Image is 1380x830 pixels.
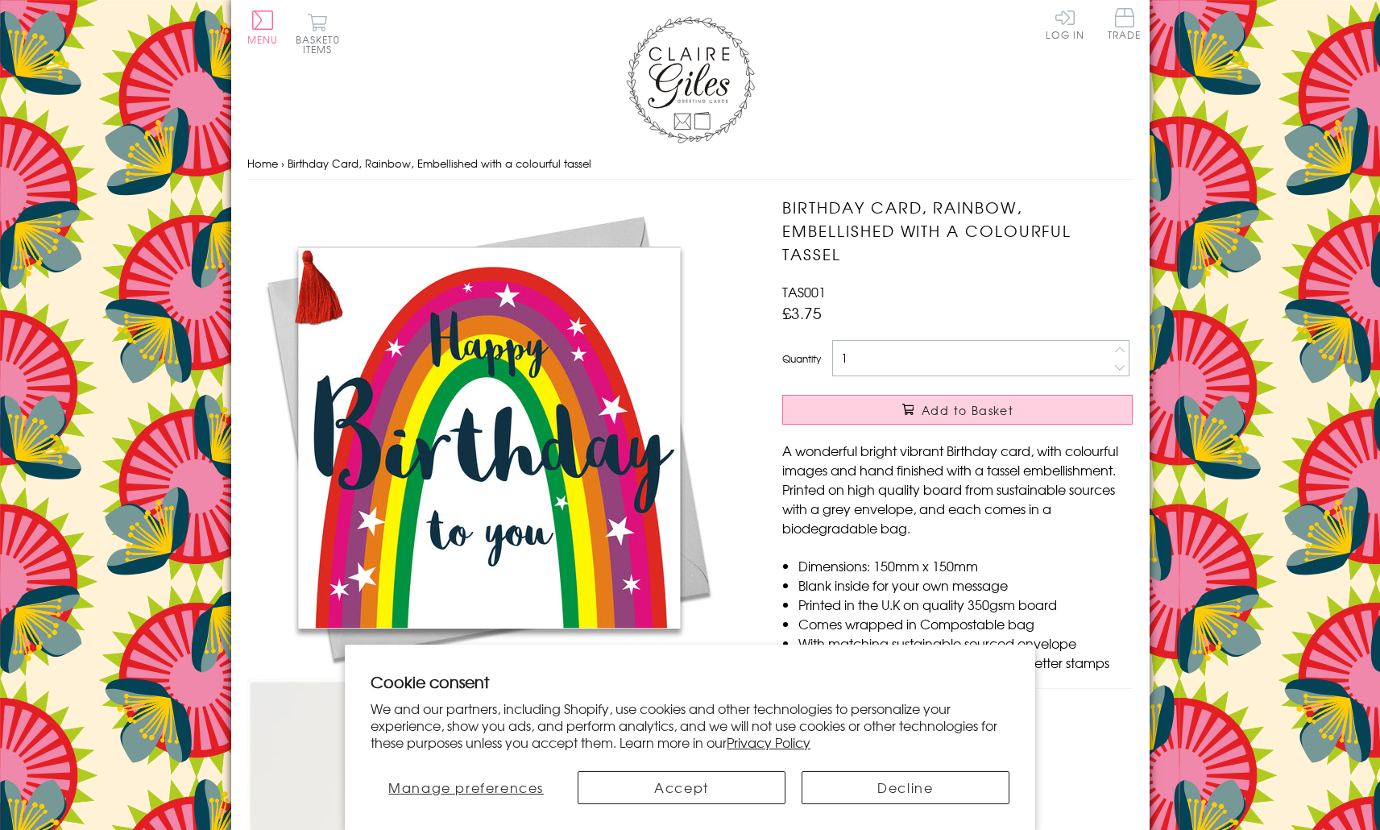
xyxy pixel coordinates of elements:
[782,301,822,324] span: £3.75
[288,156,591,171] span: Birthday Card, Rainbow, Embellished with a colourful tassel
[782,196,1133,265] h1: Birthday Card, Rainbow, Embellished with a colourful tassel
[626,16,755,143] img: Claire Giles Greetings Cards
[782,395,1133,425] button: Add to Basket
[371,670,1009,693] h2: Cookie consent
[798,575,1133,595] li: Blank inside for your own message
[247,156,278,171] a: Home
[782,282,826,301] span: TAS001
[802,771,1009,804] button: Decline
[296,13,340,54] button: Basket0 items
[727,732,810,752] a: Privacy Policy
[798,633,1133,653] li: With matching sustainable sourced envelope
[303,32,340,56] span: 0 items
[578,771,785,804] button: Accept
[281,156,284,171] span: ›
[388,778,544,797] span: Manage preferences
[922,402,1013,418] span: Add to Basket
[247,10,279,44] button: Menu
[371,771,562,804] button: Manage preferences
[782,351,821,366] label: Quantity
[371,700,1009,750] p: We and our partners, including Shopify, use cookies and other technologies to personalize your ex...
[1108,8,1142,39] span: Trade
[247,147,1133,181] nav: breadcrumbs
[798,595,1133,614] li: Printed in the U.K on quality 350gsm board
[798,556,1133,575] li: Dimensions: 150mm x 150mm
[782,441,1133,537] p: A wonderful bright vibrant Birthday card, with colourful images and hand finished with a tassel e...
[247,32,279,47] span: Menu
[1046,8,1084,39] a: Log In
[247,196,731,679] img: Birthday Card, Rainbow, Embellished with a colourful tassel
[1108,8,1142,43] a: Trade
[798,614,1133,633] li: Comes wrapped in Compostable bag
